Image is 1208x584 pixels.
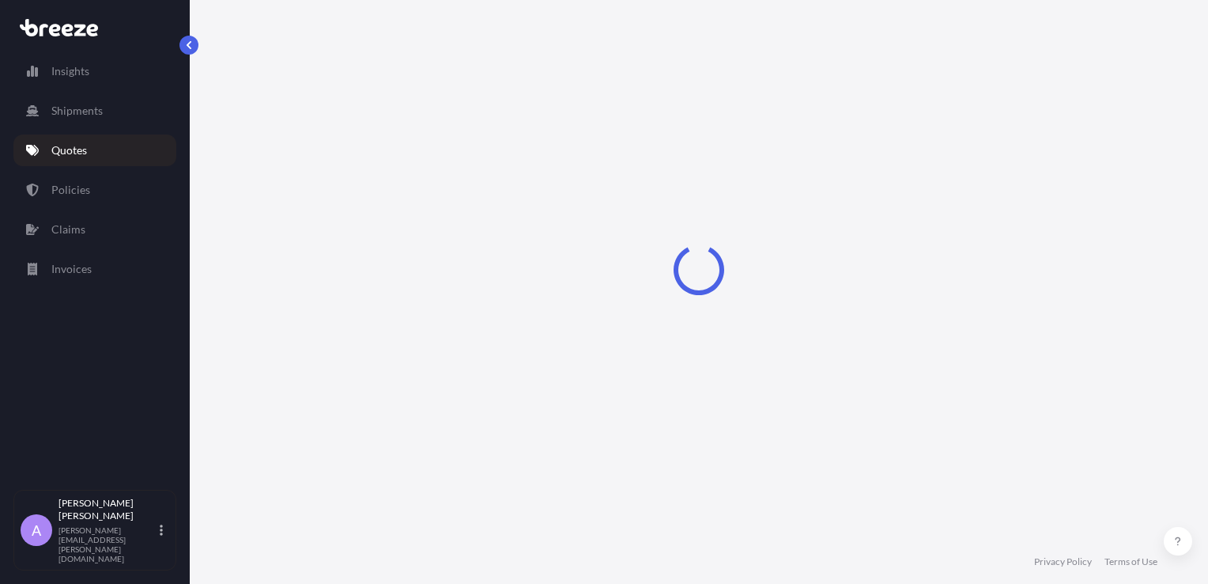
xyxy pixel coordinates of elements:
p: Quotes [51,142,87,158]
a: Privacy Policy [1034,556,1092,568]
p: Invoices [51,261,92,277]
a: Shipments [13,95,176,127]
a: Claims [13,214,176,245]
a: Quotes [13,135,176,166]
p: [PERSON_NAME] [PERSON_NAME] [59,497,157,522]
a: Terms of Use [1104,556,1157,568]
a: Invoices [13,253,176,285]
a: Insights [13,55,176,87]
span: A [32,522,41,538]
p: Shipments [51,103,103,119]
p: Policies [51,182,90,198]
p: Insights [51,63,89,79]
p: Claims [51,222,85,237]
p: [PERSON_NAME][EMAIL_ADDRESS][PERSON_NAME][DOMAIN_NAME] [59,525,157,563]
a: Policies [13,174,176,206]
